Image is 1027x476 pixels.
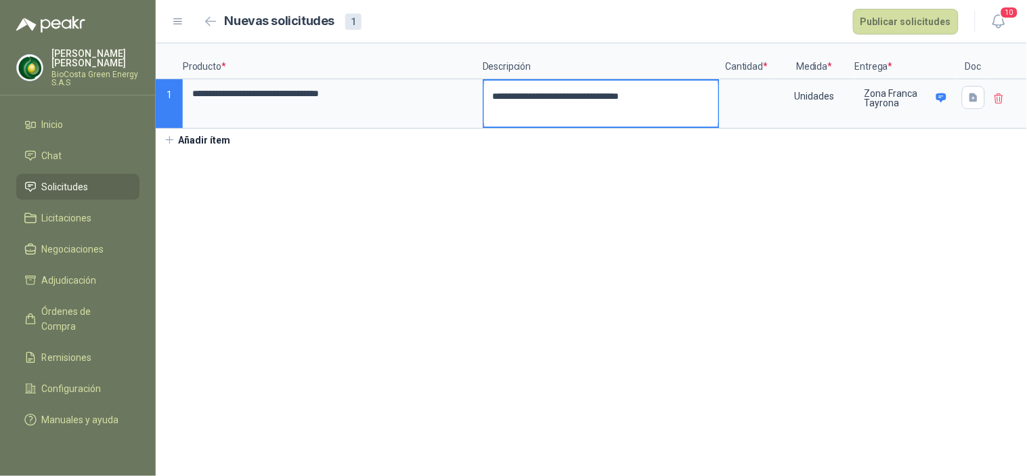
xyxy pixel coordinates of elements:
a: Órdenes de Compra [16,299,139,339]
a: Remisiones [16,345,139,370]
div: 1 [345,14,362,30]
span: Remisiones [42,350,92,365]
h2: Nuevas solicitudes [225,12,335,31]
p: Cantidad [720,43,774,79]
button: 10 [986,9,1011,34]
a: Chat [16,143,139,169]
span: Solicitudes [42,179,89,194]
a: Solicitudes [16,174,139,200]
p: Doc [957,43,990,79]
span: Licitaciones [42,211,92,225]
p: 1 [156,79,183,129]
p: [PERSON_NAME] [PERSON_NAME] [51,49,139,68]
span: Chat [42,148,62,163]
a: Adjudicación [16,267,139,293]
div: Unidades [775,81,854,112]
p: Entrega [855,43,957,79]
span: Inicio [42,117,64,132]
a: Manuales y ayuda [16,407,139,433]
p: Descripción [483,43,720,79]
span: Configuración [42,381,102,396]
span: Manuales y ayuda [42,412,119,427]
span: Adjudicación [42,273,97,288]
a: Licitaciones [16,205,139,231]
img: Logo peakr [16,16,85,33]
span: 10 [1000,6,1019,19]
p: Producto [183,43,483,79]
span: Órdenes de Compra [42,304,127,334]
p: Zona Franca Tayrona [865,89,932,108]
span: Negociaciones [42,242,104,257]
button: Añadir ítem [156,129,239,152]
button: Publicar solicitudes [853,9,959,35]
p: Medida [774,43,855,79]
a: Inicio [16,112,139,137]
a: Negociaciones [16,236,139,262]
p: BioCosta Green Energy S.A.S [51,70,139,87]
img: Company Logo [17,55,43,81]
a: Configuración [16,376,139,402]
